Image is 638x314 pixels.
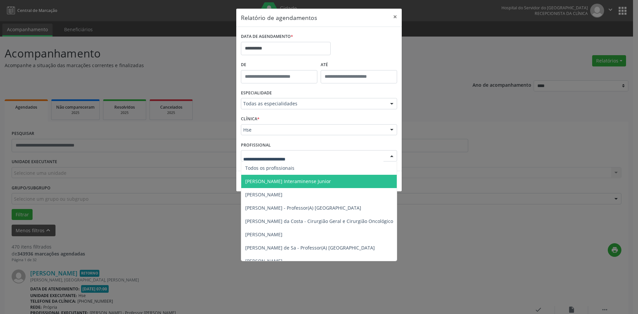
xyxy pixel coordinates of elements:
span: [PERSON_NAME] de Sa - Professor(A) [GEOGRAPHIC_DATA] [245,245,375,251]
span: Todos os profissionais [245,165,294,171]
label: ATÉ [321,60,397,70]
label: CLÍNICA [241,114,260,124]
span: Hse [243,127,383,133]
label: PROFISSIONAL [241,140,271,150]
label: DATA DE AGENDAMENTO [241,32,293,42]
button: Close [388,9,402,25]
span: [PERSON_NAME] [245,258,282,264]
label: ESPECIALIDADE [241,88,272,98]
label: De [241,60,317,70]
span: [PERSON_NAME] - Professor(A) [GEOGRAPHIC_DATA] [245,205,361,211]
span: [PERSON_NAME] Interaminense Junior [245,178,331,184]
span: [PERSON_NAME] [245,231,282,238]
span: Todas as especialidades [243,100,383,107]
span: [PERSON_NAME] [245,191,282,198]
h5: Relatório de agendamentos [241,13,317,22]
span: [PERSON_NAME] da Costa - Cirurgião Geral e Cirurgião Oncológico [245,218,393,224]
